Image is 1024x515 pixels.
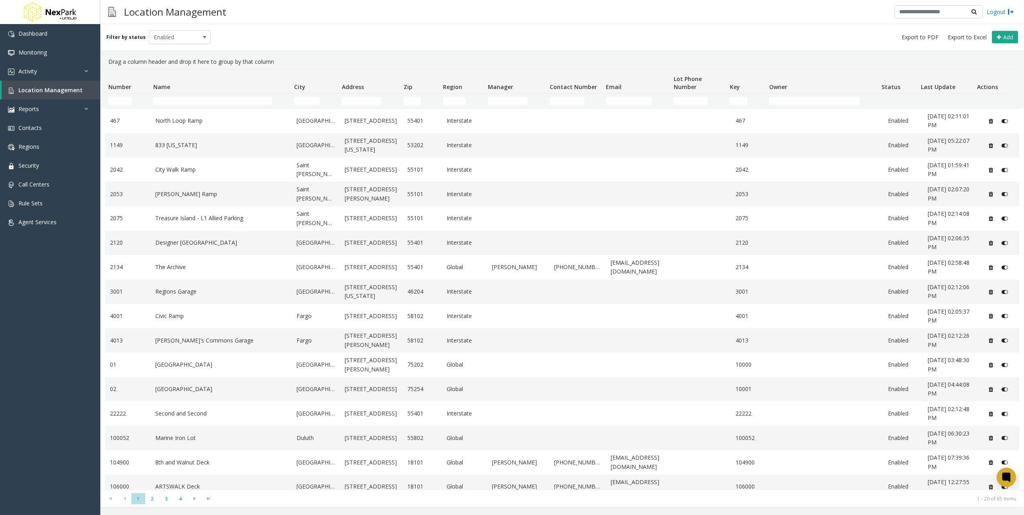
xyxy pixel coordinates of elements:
[155,385,287,393] a: [GEOGRAPHIC_DATA]
[921,83,955,91] span: Last Update
[110,190,146,199] a: 2053
[735,214,766,223] a: 2075
[173,493,187,504] span: Page 4
[297,238,335,247] a: [GEOGRAPHIC_DATA]
[18,67,37,75] span: Activity
[203,495,214,502] span: Go to the last page
[345,482,397,491] a: [STREET_ADDRESS]
[984,212,997,225] button: Delete
[997,334,1012,347] button: Disable
[297,385,335,393] a: [GEOGRAPHIC_DATA]
[18,124,42,132] span: Contacts
[492,482,545,491] a: [PERSON_NAME]
[447,238,482,247] a: Interstate
[888,116,918,125] a: Enabled
[447,385,482,393] a: Global
[131,493,145,504] span: Page 1
[670,94,726,108] td: Lot Phone Number Filter
[729,97,747,105] input: Key Filter
[108,97,132,105] input: Number Filter
[984,432,997,444] button: Delete
[974,94,1013,108] td: Actions Filter
[928,137,969,153] span: [DATE] 05:22:07 PM
[345,385,397,393] a: [STREET_ADDRESS]
[150,94,291,108] td: Name Filter
[992,31,1018,44] button: Add
[735,263,766,272] a: 2134
[345,458,397,467] a: [STREET_ADDRESS]
[735,190,766,199] a: 2053
[342,83,364,91] span: Address
[110,116,146,125] a: 467
[18,162,39,169] span: Security
[447,434,482,442] a: Global
[997,285,1012,298] button: Disable
[928,136,975,154] a: [DATE] 05:22:07 PM
[407,263,437,272] a: 55401
[155,360,287,369] a: [GEOGRAPHIC_DATA]
[888,141,918,150] a: Enabled
[18,105,39,113] span: Reports
[447,165,482,174] a: Interstate
[345,283,397,301] a: [STREET_ADDRESS][US_STATE]
[928,405,975,423] a: [DATE] 02:12:48 PM
[345,185,397,203] a: [STREET_ADDRESS][PERSON_NAME]
[105,94,150,108] td: Number Filter
[997,139,1012,152] button: Disable
[550,83,597,91] span: Contact Number
[345,214,397,223] a: [STREET_ADDRESS]
[928,283,969,300] span: [DATE] 02:12:06 PM
[407,360,437,369] a: 75202
[928,331,975,349] a: [DATE] 02:12:26 PM
[984,383,997,396] button: Delete
[297,482,335,491] a: [GEOGRAPHIC_DATA]
[735,434,766,442] a: 100052
[110,385,146,393] a: 02
[447,141,482,150] a: Interstate
[110,434,146,442] a: 100052
[407,409,437,418] a: 55401
[345,434,397,442] a: [STREET_ADDRESS]
[443,97,466,105] input: Region Filter
[407,385,437,393] a: 75254
[187,493,201,504] span: Go to the next page
[110,458,146,467] a: 104900
[987,8,1014,16] a: Logout
[726,94,766,108] td: Key Filter
[984,285,997,298] button: Delete
[155,238,287,247] a: Designer [GEOGRAPHIC_DATA]
[407,287,437,296] a: 46204
[735,360,766,369] a: 10000
[110,336,146,345] a: 4013
[110,482,146,491] a: 106000
[878,70,918,94] th: Status
[997,163,1012,176] button: Disable
[984,237,997,249] button: Delete
[550,97,584,105] input: Contact Number Filter
[766,94,878,108] td: Owner Filter
[673,97,708,105] input: Lot Phone Number Filter
[928,161,969,178] span: [DATE] 01:59:41 PM
[928,112,969,129] span: [DATE] 02:11:01 PM
[2,81,100,99] a: Location Management
[984,139,997,152] button: Delete
[345,356,397,374] a: [STREET_ADDRESS][PERSON_NAME]
[447,116,482,125] a: Interstate
[888,165,918,174] a: Enabled
[928,307,975,325] a: [DATE] 02:05:37 PM
[294,97,320,105] input: City Filter
[928,356,969,373] span: [DATE] 03:48:30 PM
[984,188,997,201] button: Delete
[554,458,601,467] a: [PHONE_NUMBER]
[400,94,440,108] td: Zip Filter
[108,83,131,91] span: Number
[155,214,287,223] a: Treasure Island - L1 Allied Parking
[155,434,287,442] a: Marine Iron Lot
[984,115,997,128] button: Delete
[611,258,669,276] a: [EMAIL_ADDRESS][DOMAIN_NAME]
[735,312,766,320] a: 4001
[735,141,766,150] a: 1149
[948,33,987,41] span: Export to Excel
[554,263,601,272] a: [PHONE_NUMBER]
[8,219,14,226] img: 'icon'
